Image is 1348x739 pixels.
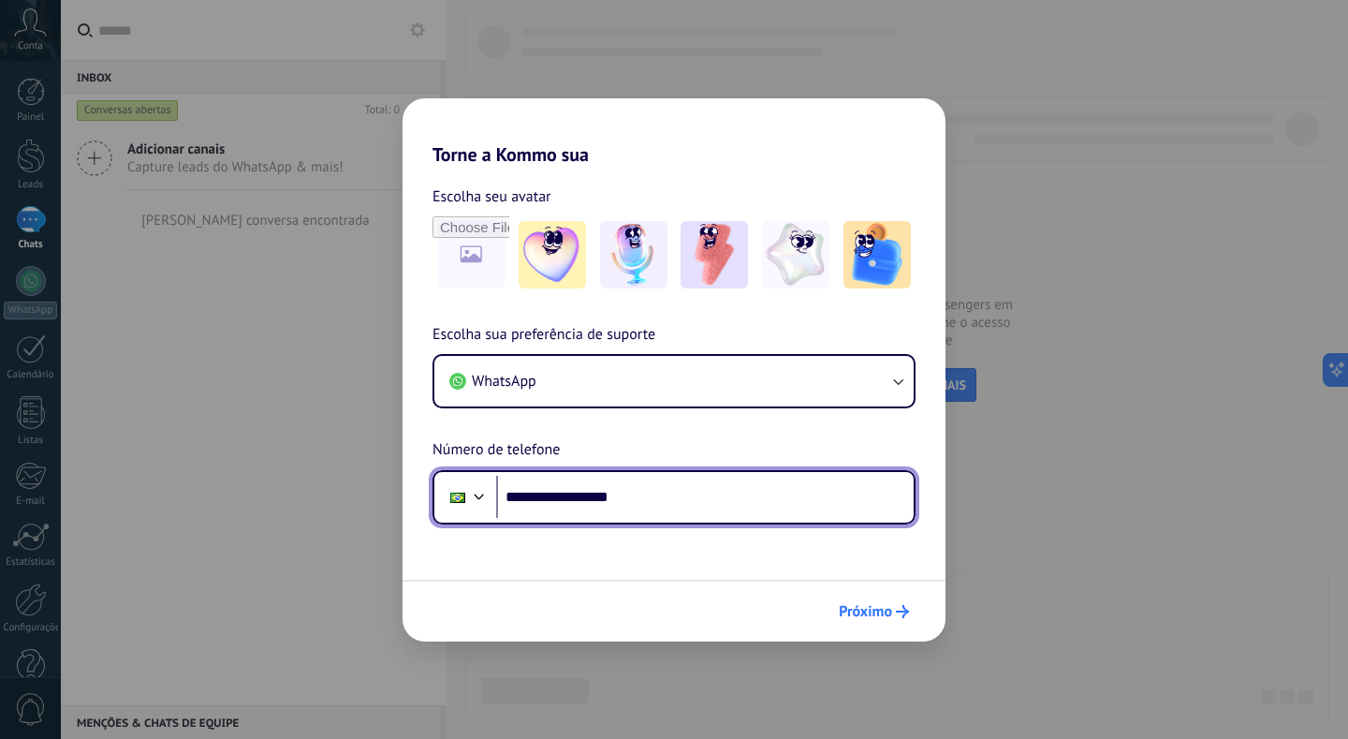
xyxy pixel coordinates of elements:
[432,185,551,209] span: Escolha seu avatar
[519,221,586,288] img: -1.jpeg
[472,372,536,391] span: WhatsApp
[839,605,892,618] span: Próximo
[762,221,829,288] img: -4.jpeg
[681,221,748,288] img: -3.jpeg
[403,98,945,166] h2: Torne a Kommo sua
[432,323,655,347] span: Escolha sua preferência de suporte
[432,438,560,463] span: Número de telefone
[434,356,914,406] button: WhatsApp
[830,596,917,628] button: Próximo
[843,221,911,288] img: -5.jpeg
[600,221,667,288] img: -2.jpeg
[440,478,476,517] div: Brazil: + 55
